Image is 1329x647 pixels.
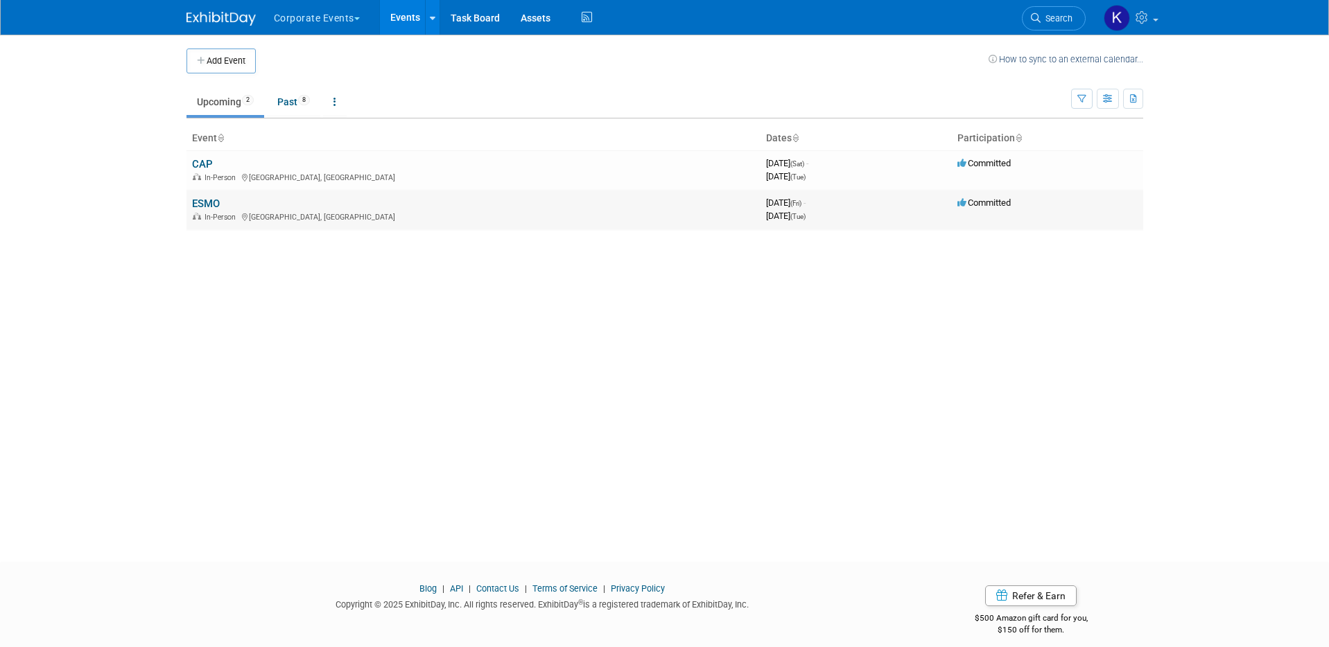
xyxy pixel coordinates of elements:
span: 2 [242,95,254,105]
span: | [465,583,474,594]
a: API [450,583,463,594]
span: - [806,158,808,168]
a: Privacy Policy [611,583,665,594]
span: (Tue) [790,173,806,181]
img: In-Person Event [193,173,201,180]
span: - [804,197,806,208]
a: Upcoming2 [186,89,264,115]
a: Blog [419,583,437,594]
sup: ® [578,599,583,606]
th: Event [186,127,761,150]
img: Keirsten Davis [1104,5,1130,31]
div: $150 off for them. [919,624,1143,636]
span: | [600,583,609,594]
span: Search [1041,13,1072,24]
div: [GEOGRAPHIC_DATA], [GEOGRAPHIC_DATA] [192,171,755,182]
a: How to sync to an external calendar... [989,54,1143,64]
a: Refer & Earn [985,585,1077,606]
img: ExhibitDay [186,12,256,26]
span: (Tue) [790,213,806,220]
a: Sort by Event Name [217,132,224,143]
a: Sort by Start Date [792,132,799,143]
span: (Fri) [790,200,801,207]
span: In-Person [205,173,240,182]
a: Terms of Service [532,583,598,594]
span: Committed [957,197,1011,208]
div: [GEOGRAPHIC_DATA], [GEOGRAPHIC_DATA] [192,211,755,222]
span: [DATE] [766,158,808,168]
a: Contact Us [476,583,519,594]
div: Copyright © 2025 ExhibitDay, Inc. All rights reserved. ExhibitDay is a registered trademark of Ex... [186,595,899,611]
span: [DATE] [766,171,806,181]
th: Dates [761,127,952,150]
a: CAP [192,158,213,170]
a: Sort by Participation Type [1015,132,1022,143]
span: | [439,583,448,594]
span: [DATE] [766,211,806,221]
span: [DATE] [766,197,806,208]
a: Search [1022,6,1086,30]
a: Past8 [267,89,320,115]
span: (Sat) [790,160,804,168]
div: $500 Amazon gift card for you, [919,603,1143,635]
button: Add Event [186,48,256,73]
span: In-Person [205,213,240,222]
span: | [521,583,530,594]
th: Participation [952,127,1143,150]
span: Committed [957,158,1011,168]
a: ESMO [192,197,220,210]
img: In-Person Event [193,213,201,220]
span: 8 [298,95,310,105]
